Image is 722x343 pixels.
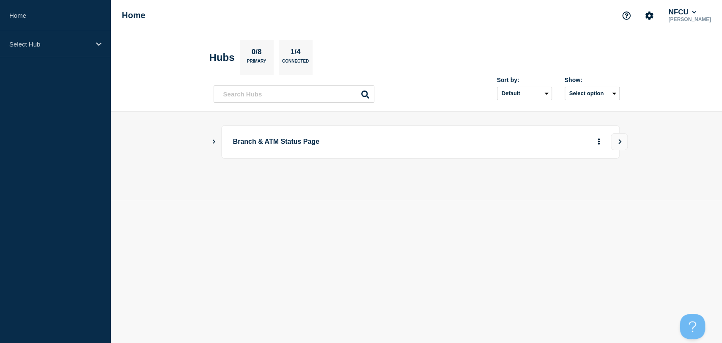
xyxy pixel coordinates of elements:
[247,59,266,68] p: Primary
[593,134,604,150] button: More actions
[667,16,713,22] p: [PERSON_NAME]
[667,8,698,16] button: NFCU
[680,314,705,339] iframe: Help Scout Beacon - Open
[282,59,309,68] p: Connected
[618,7,635,25] button: Support
[233,134,467,150] p: Branch & ATM Status Page
[565,77,620,83] div: Show:
[640,7,658,25] button: Account settings
[497,77,552,83] div: Sort by:
[214,85,374,103] input: Search Hubs
[611,133,628,150] button: View
[212,139,216,145] button: Show Connected Hubs
[287,48,304,59] p: 1/4
[248,48,265,59] p: 0/8
[122,11,145,20] h1: Home
[565,87,620,100] button: Select option
[497,87,552,100] select: Sort by
[9,41,91,48] p: Select Hub
[209,52,235,63] h2: Hubs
